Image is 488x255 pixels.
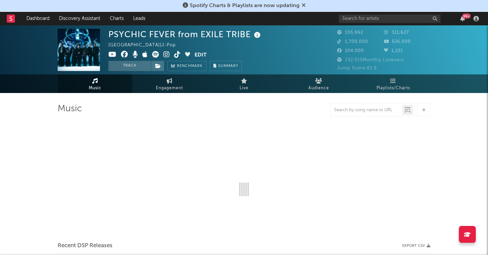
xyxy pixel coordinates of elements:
span: Audience [308,84,329,92]
span: Jump Score: 61.9 [337,66,377,70]
input: Search by song name or URL [331,108,402,113]
span: Recent DSP Releases [58,242,113,250]
a: Leads [128,12,150,25]
a: Dashboard [22,12,54,25]
a: Charts [105,12,128,25]
span: 105,962 [337,30,363,35]
button: 99+ [460,16,465,21]
button: Track [108,61,151,71]
span: 1,221 [384,49,403,53]
a: Music [58,74,132,93]
a: Engagement [132,74,207,93]
a: Live [207,74,281,93]
a: Benchmark [167,61,206,71]
div: [GEOGRAPHIC_DATA] | J-Pop [108,41,184,49]
button: Edit [195,51,207,60]
span: Dismiss [302,3,306,8]
span: Playlists/Charts [377,84,410,92]
span: 526,000 [384,40,411,44]
span: 311,627 [384,30,409,35]
input: Search for artists [339,15,441,23]
span: Summary [218,64,238,68]
span: Benchmark [177,62,203,70]
a: Discovery Assistant [54,12,105,25]
span: 1,700,000 [337,40,368,44]
span: 104,000 [337,49,364,53]
span: Spotify Charts & Playlists are now updating [190,3,300,8]
a: Playlists/Charts [356,74,430,93]
a: Audience [281,74,356,93]
span: Music [89,84,101,92]
div: 99 + [462,14,471,19]
button: Export CSV [402,244,430,248]
span: Engagement [156,84,183,92]
button: Summary [210,61,242,71]
span: Live [240,84,248,92]
span: 232,915 Monthly Listeners [337,58,404,62]
div: PSYCHIC FEVER from EXILE TRIBE [108,29,262,40]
